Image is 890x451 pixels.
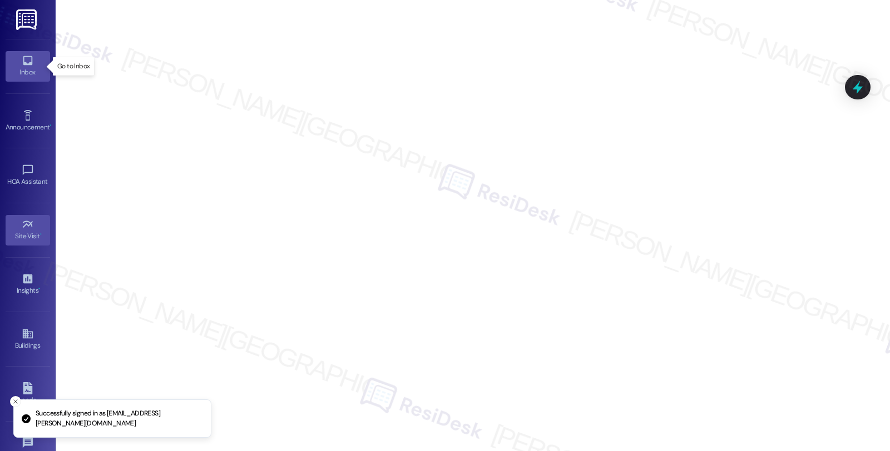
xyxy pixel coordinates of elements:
a: Insights • [6,269,50,299]
a: Site Visit • [6,215,50,245]
a: Inbox [6,51,50,81]
span: • [50,122,51,129]
a: HOA Assistant [6,161,50,191]
p: Successfully signed in as [EMAIL_ADDRESS][PERSON_NAME][DOMAIN_NAME] [36,409,202,428]
img: ResiDesk Logo [16,9,39,30]
button: Close toast [10,396,21,407]
span: • [40,230,42,238]
p: Go to Inbox [57,62,90,71]
a: Leads [6,379,50,409]
a: Buildings [6,324,50,354]
span: • [38,285,40,293]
